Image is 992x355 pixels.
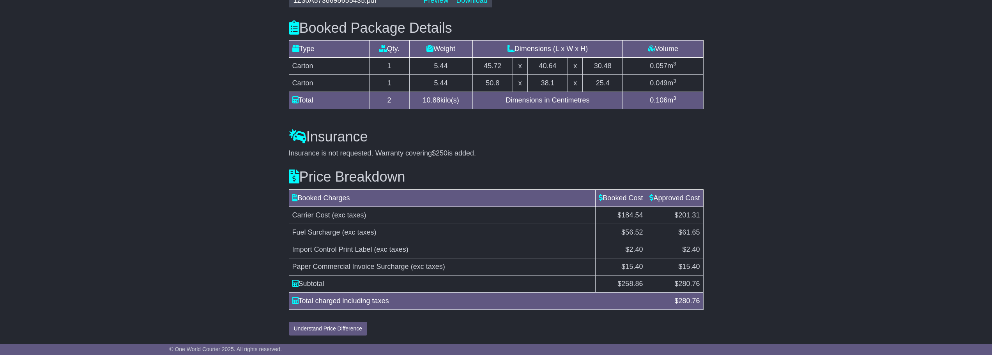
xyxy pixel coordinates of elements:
[292,228,340,236] span: Fuel Surcharge
[646,189,703,207] td: Approved Cost
[678,280,700,288] span: 280.76
[513,75,527,92] td: x
[623,92,703,109] td: m
[596,189,646,207] td: Booked Cost
[289,20,704,36] h3: Booked Package Details
[678,263,700,270] span: $15.40
[472,41,623,58] td: Dimensions (L x W x H)
[169,346,282,352] span: © One World Courier 2025. All rights reserved.
[289,41,369,58] td: Type
[650,79,667,87] span: 0.049
[292,211,330,219] span: Carrier Cost
[423,96,440,104] span: 10.88
[409,75,472,92] td: 5.44
[289,169,704,185] h3: Price Breakdown
[617,211,643,219] span: $184.54
[650,62,667,70] span: 0.057
[678,297,700,305] span: 280.76
[650,96,667,104] span: 0.106
[332,211,366,219] span: (exc taxes)
[596,275,646,292] td: $
[369,92,409,109] td: 2
[625,245,643,253] span: $2.40
[289,75,369,92] td: Carton
[568,58,583,75] td: x
[673,61,676,67] sup: 3
[673,95,676,101] sup: 3
[623,75,703,92] td: m
[289,129,704,145] h3: Insurance
[289,275,596,292] td: Subtotal
[289,322,368,336] button: Understand Price Difference
[674,211,700,219] span: $201.31
[472,92,623,109] td: Dimensions in Centimetres
[342,228,377,236] span: (exc taxes)
[432,149,447,157] span: $250
[369,41,409,58] td: Qty.
[409,92,472,109] td: kilo(s)
[513,58,527,75] td: x
[621,280,643,288] span: 258.86
[583,58,623,75] td: 30.48
[289,58,369,75] td: Carton
[369,75,409,92] td: 1
[678,228,700,236] span: $61.65
[527,58,568,75] td: 40.64
[289,149,704,158] div: Insurance is not requested. Warranty covering is added.
[411,263,445,270] span: (exc taxes)
[409,58,472,75] td: 5.44
[623,58,703,75] td: m
[583,75,623,92] td: 25.4
[369,58,409,75] td: 1
[289,189,596,207] td: Booked Charges
[409,41,472,58] td: Weight
[374,245,408,253] span: (exc taxes)
[289,92,369,109] td: Total
[292,263,409,270] span: Paper Commercial Invoice Surcharge
[673,78,676,84] sup: 3
[292,245,372,253] span: Import Control Print Label
[621,228,643,236] span: $56.52
[670,296,704,306] div: $
[472,75,513,92] td: 50.8
[568,75,583,92] td: x
[288,296,671,306] div: Total charged including taxes
[527,75,568,92] td: 38.1
[623,41,703,58] td: Volume
[472,58,513,75] td: 45.72
[621,263,643,270] span: $15.40
[682,245,700,253] span: $2.40
[646,275,703,292] td: $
